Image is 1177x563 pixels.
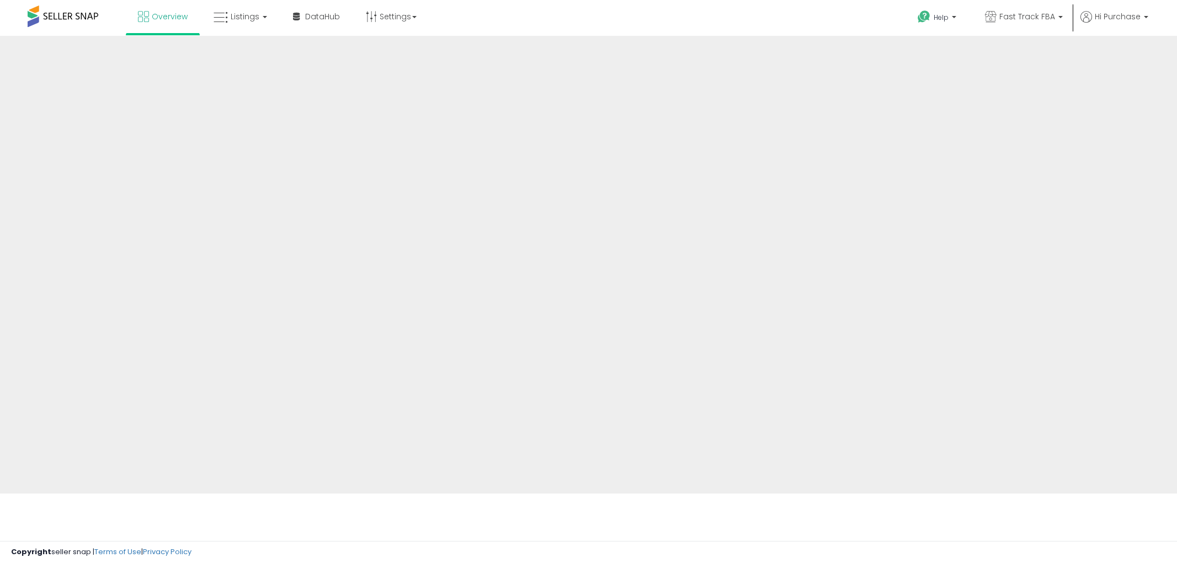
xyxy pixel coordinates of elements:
span: Hi Purchase [1095,11,1141,22]
span: DataHub [305,11,340,22]
span: Listings [231,11,259,22]
i: Get Help [917,10,931,24]
a: Help [909,2,967,36]
span: Fast Track FBA [999,11,1055,22]
a: Hi Purchase [1080,11,1148,36]
span: Help [934,13,949,22]
span: Overview [152,11,188,22]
